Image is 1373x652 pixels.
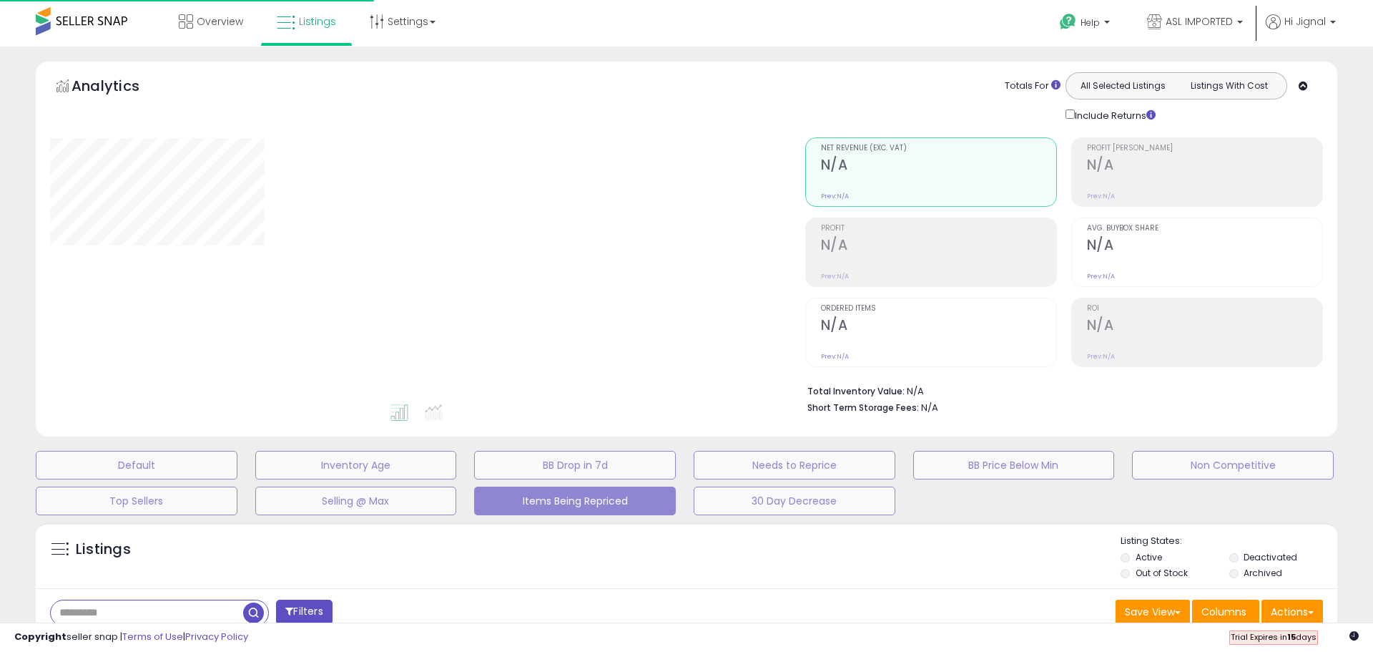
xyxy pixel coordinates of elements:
b: Total Inventory Value: [807,385,905,397]
h2: N/A [821,157,1056,176]
h2: N/A [1087,237,1322,256]
span: Overview [197,14,243,29]
span: Hi Jignal [1284,14,1326,29]
small: Prev: N/A [821,272,849,281]
button: Non Competitive [1132,451,1334,480]
small: Prev: N/A [821,192,849,200]
div: seller snap | | [14,631,248,644]
h2: N/A [1087,317,1322,336]
span: Help [1081,16,1100,29]
span: ROI [1087,305,1322,313]
span: Net Revenue (Exc. VAT) [821,145,1056,152]
a: Help [1048,2,1124,47]
small: Prev: N/A [821,352,849,361]
button: BB Drop in 7d [474,451,676,480]
button: Inventory Age [255,451,457,480]
div: Include Returns [1055,107,1173,123]
h2: N/A [821,237,1056,256]
strong: Copyright [14,630,67,643]
button: Items Being Repriced [474,487,676,515]
button: BB Price Below Min [913,451,1115,480]
span: Avg. Buybox Share [1087,225,1322,233]
button: Selling @ Max [255,487,457,515]
button: Needs to Reprice [694,451,895,480]
span: Profit [821,225,1056,233]
span: Listings [299,14,336,29]
i: Get Help [1059,13,1077,31]
span: ASL IMPORTED [1166,14,1233,29]
li: N/A [807,381,1312,399]
span: Profit [PERSON_NAME] [1087,145,1322,152]
button: All Selected Listings [1070,77,1176,95]
button: 30 Day Decrease [694,487,895,515]
small: Prev: N/A [1087,352,1115,361]
span: N/A [921,401,938,414]
h2: N/A [821,317,1056,336]
button: Default [36,451,237,480]
small: Prev: N/A [1087,272,1115,281]
b: Short Term Storage Fees: [807,402,919,414]
button: Listings With Cost [1176,77,1282,95]
h5: Analytics [72,76,167,99]
small: Prev: N/A [1087,192,1115,200]
div: Totals For [1005,79,1060,93]
span: Ordered Items [821,305,1056,313]
a: Hi Jignal [1266,14,1336,47]
h2: N/A [1087,157,1322,176]
button: Top Sellers [36,487,237,515]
